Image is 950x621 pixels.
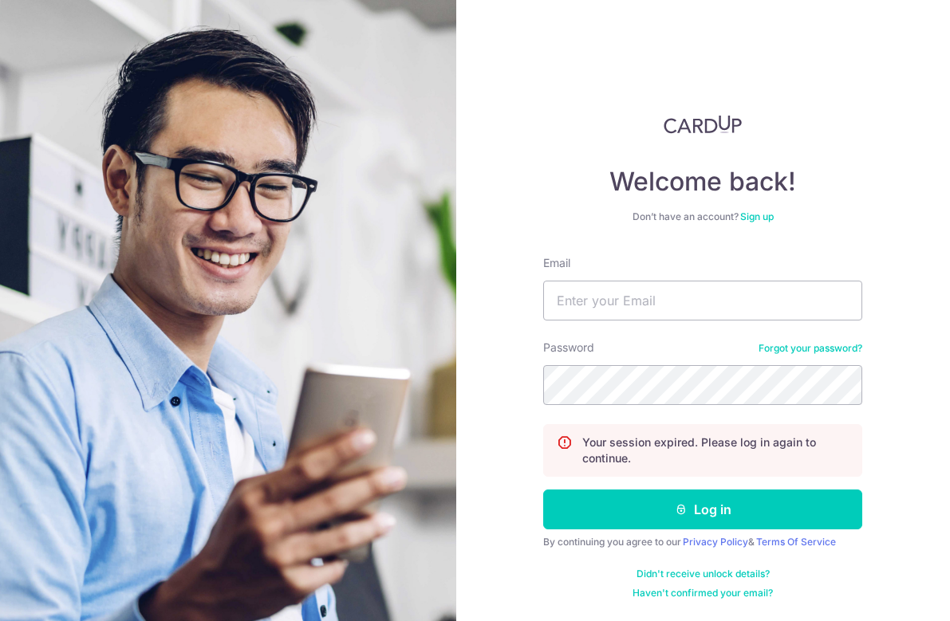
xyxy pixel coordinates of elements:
button: Log in [543,489,862,529]
a: Haven't confirmed your email? [633,587,773,599]
div: Don’t have an account? [543,210,862,223]
a: Forgot your password? [759,342,862,355]
p: Your session expired. Please log in again to continue. [582,434,849,466]
h4: Welcome back! [543,166,862,198]
a: Terms Of Service [756,536,836,548]
label: Password [543,340,594,356]
input: Enter your Email [543,281,862,320]
div: By continuing you agree to our & [543,536,862,548]
a: Sign up [740,210,774,222]
a: Privacy Policy [683,536,748,548]
label: Email [543,255,570,271]
a: Didn't receive unlock details? [637,568,770,580]
img: CardUp Logo [664,115,742,134]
